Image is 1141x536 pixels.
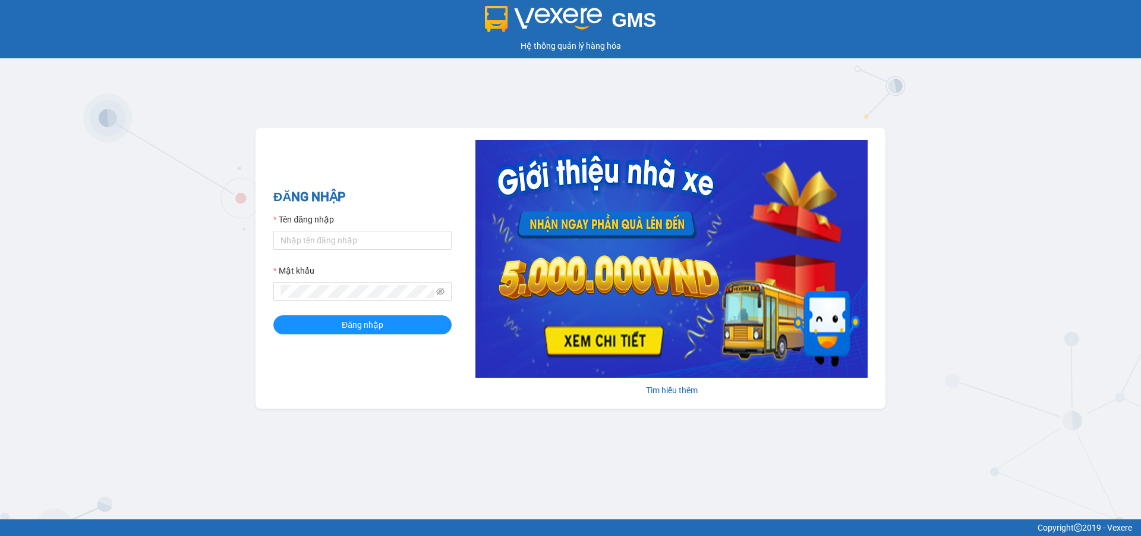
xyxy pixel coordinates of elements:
div: Copyright 2019 - Vexere [9,521,1132,534]
input: Tên đăng nhập [273,231,452,250]
div: Tìm hiểu thêm [475,384,868,397]
img: logo 2 [485,6,603,32]
div: Hệ thống quản lý hàng hóa [3,39,1138,52]
button: Đăng nhập [273,315,452,334]
span: Đăng nhập [342,318,383,331]
span: GMS [612,9,656,31]
label: Tên đăng nhập [273,213,334,226]
span: copyright [1074,524,1082,532]
img: banner-0 [475,140,868,378]
span: eye-invisible [436,287,445,296]
a: GMS [485,18,657,27]
input: Mật khẩu [280,285,434,298]
h2: ĐĂNG NHẬP [273,187,452,207]
label: Mật khẩu [273,264,314,277]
